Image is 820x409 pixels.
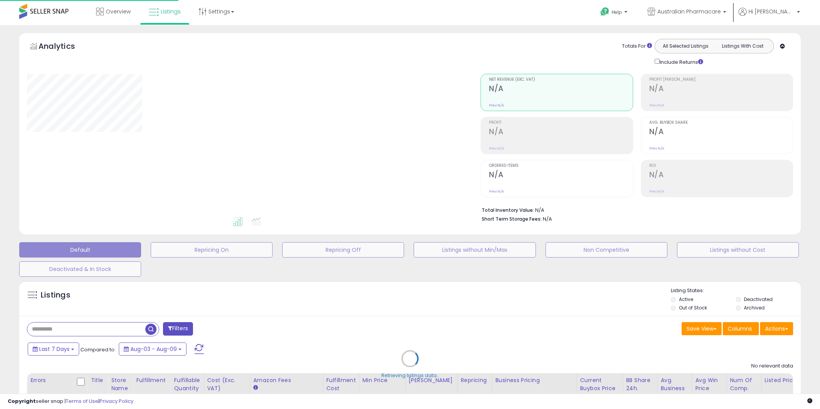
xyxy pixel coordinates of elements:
[612,9,622,15] span: Help
[489,164,632,168] span: Ordered Items
[677,242,799,258] button: Listings without Cost
[19,261,141,277] button: Deactivated & In Stock
[161,8,181,15] span: Listings
[649,164,793,168] span: ROI
[594,1,635,25] a: Help
[657,8,721,15] span: Australian Pharmacare
[489,121,632,125] span: Profit
[649,127,793,138] h2: N/A
[543,215,552,223] span: N/A
[649,189,664,194] small: Prev: N/A
[649,170,793,181] h2: N/A
[546,242,667,258] button: Non Competitive
[714,41,771,51] button: Listings With Cost
[649,103,664,108] small: Prev: N/A
[151,242,273,258] button: Repricing On
[38,41,90,53] h5: Analytics
[489,189,504,194] small: Prev: N/A
[19,242,141,258] button: Default
[489,127,632,138] h2: N/A
[649,121,793,125] span: Avg. Buybox Share
[482,205,787,214] li: N/A
[649,146,664,151] small: Prev: N/A
[489,170,632,181] h2: N/A
[738,8,800,25] a: Hi [PERSON_NAME]
[482,216,542,222] b: Short Term Storage Fees:
[489,146,504,151] small: Prev: N/A
[489,78,632,82] span: Net Revenue (Exc. VAT)
[657,41,714,51] button: All Selected Listings
[748,8,795,15] span: Hi [PERSON_NAME]
[106,8,131,15] span: Overview
[381,372,439,379] div: Retrieving listings data..
[600,7,610,17] i: Get Help
[414,242,536,258] button: Listings without Min/Max
[8,398,133,405] div: seller snap | |
[649,78,793,82] span: Profit [PERSON_NAME]
[489,84,632,95] h2: N/A
[482,207,534,213] b: Total Inventory Value:
[282,242,404,258] button: Repricing Off
[8,397,36,405] strong: Copyright
[622,43,652,50] div: Totals For
[649,57,712,66] div: Include Returns
[489,103,504,108] small: Prev: N/A
[649,84,793,95] h2: N/A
